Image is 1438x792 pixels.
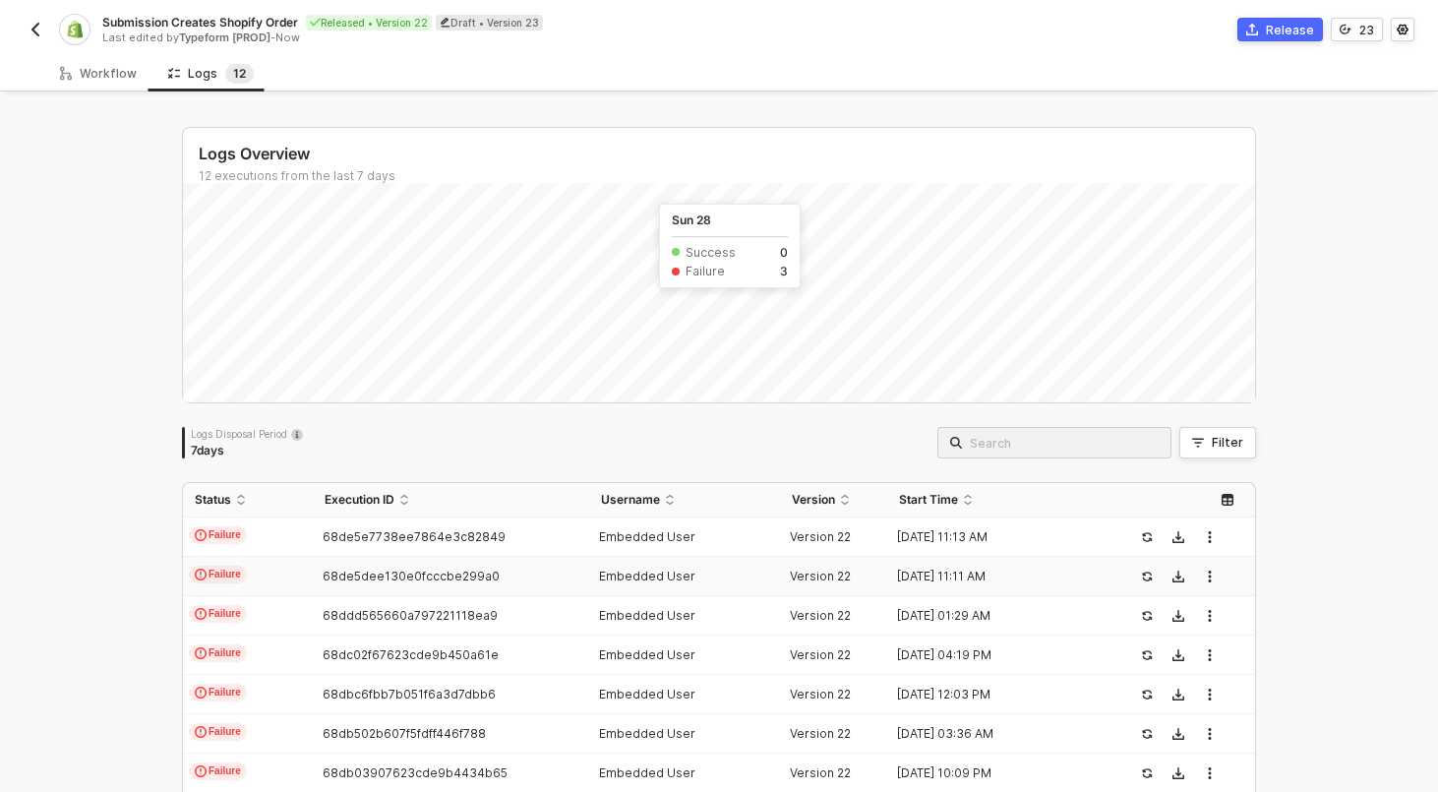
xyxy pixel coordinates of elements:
[66,21,83,38] img: integration-icon
[599,569,695,583] span: Embedded User
[1212,435,1243,451] div: Filter
[306,15,432,30] div: Released • Version 22
[1141,610,1153,622] span: icon-success-page
[1172,649,1184,661] span: icon-download
[323,765,508,780] span: 68db03907623cde9b4434b65
[1359,22,1374,38] div: 23
[1172,689,1184,701] span: icon-download
[440,17,450,28] span: icon-edit
[199,168,1255,184] div: 12 executions from the last 7 days
[195,529,207,541] span: icon-exclamation
[1141,531,1153,543] span: icon-success-page
[191,443,303,458] div: 7 days
[887,726,1102,742] div: [DATE] 03:36 AM
[599,687,695,701] span: Embedded User
[195,687,207,699] span: icon-exclamation
[183,483,313,518] th: Status
[599,765,695,780] span: Embedded User
[887,483,1117,518] th: Start Time
[189,526,247,544] span: Failure
[24,18,47,41] button: back
[887,765,1102,781] div: [DATE] 10:09 PM
[323,529,506,544] span: 68de5e7738ee7864e3c82849
[195,492,231,508] span: Status
[323,726,486,741] span: 68db502b607f5fdff446f788
[599,608,695,623] span: Embedded User
[191,427,303,441] div: Logs Disposal Period
[195,569,207,580] span: icon-exclamation
[790,765,851,780] span: Version 22
[599,647,695,662] span: Embedded User
[780,483,887,518] th: Version
[1340,24,1351,35] span: icon-versioning
[189,762,247,780] span: Failure
[179,30,270,44] span: Typeform [PROD]
[313,483,588,518] th: Execution ID
[225,64,254,84] sup: 12
[790,647,851,662] span: Version 22
[233,66,239,81] span: 1
[1172,767,1184,779] span: icon-download
[199,144,1255,164] div: Logs Overview
[239,66,246,81] span: 2
[189,644,247,662] span: Failure
[60,66,137,82] div: Workflow
[790,608,851,623] span: Version 22
[323,647,499,662] span: 68dc02f67623cde9b450a61e
[792,492,835,508] span: Version
[325,492,394,508] span: Execution ID
[195,726,207,738] span: icon-exclamation
[102,30,717,45] div: Last edited by - Now
[601,492,660,508] span: Username
[189,566,247,583] span: Failure
[1266,22,1314,38] div: Release
[790,569,851,583] span: Version 22
[790,726,851,741] span: Version 22
[1246,24,1258,35] span: icon-commerce
[28,22,43,37] img: back
[887,647,1102,663] div: [DATE] 04:19 PM
[790,529,851,544] span: Version 22
[599,529,695,544] span: Embedded User
[189,684,247,701] span: Failure
[323,608,498,623] span: 68ddd565660a797221118ea9
[887,569,1102,584] div: [DATE] 11:11 AM
[1237,18,1323,41] button: Release
[1397,24,1408,35] span: icon-settings
[1141,728,1153,740] span: icon-success-page
[887,687,1102,702] div: [DATE] 12:03 PM
[970,432,1159,454] input: Search
[436,15,543,30] div: Draft • Version 23
[599,726,695,741] span: Embedded User
[189,723,247,741] span: Failure
[1172,531,1184,543] span: icon-download
[102,14,298,30] span: Submission Creates Shopify Order
[1222,494,1233,506] span: icon-table
[1141,571,1153,582] span: icon-success-page
[887,608,1102,624] div: [DATE] 01:29 AM
[589,483,781,518] th: Username
[887,529,1102,545] div: [DATE] 11:13 AM
[189,605,247,623] span: Failure
[195,765,207,777] span: icon-exclamation
[195,647,207,659] span: icon-exclamation
[1331,18,1383,41] button: 23
[1172,571,1184,582] span: icon-download
[1172,728,1184,740] span: icon-download
[1172,610,1184,622] span: icon-download
[1179,427,1256,458] button: Filter
[899,492,958,508] span: Start Time
[168,64,254,84] div: Logs
[1141,767,1153,779] span: icon-success-page
[1141,649,1153,661] span: icon-success-page
[323,569,500,583] span: 68de5dee130e0fcccbe299a0
[195,608,207,620] span: icon-exclamation
[790,687,851,701] span: Version 22
[1141,689,1153,701] span: icon-success-page
[323,687,496,701] span: 68dbc6fbb7b051f6a3d7dbb6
